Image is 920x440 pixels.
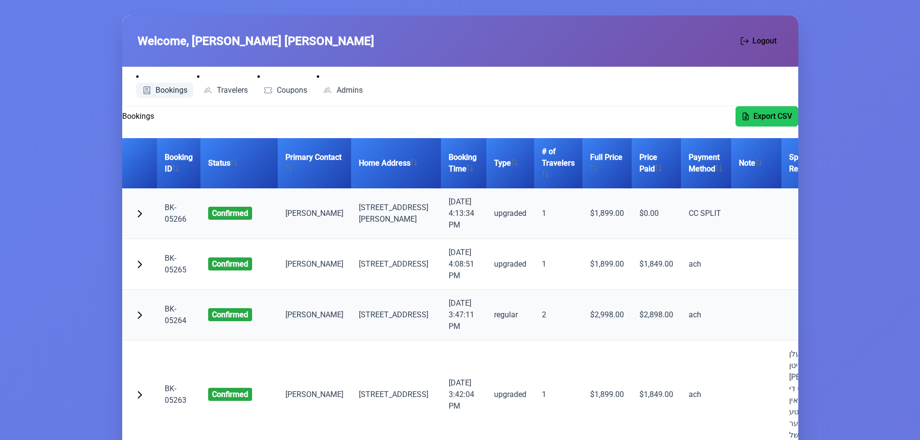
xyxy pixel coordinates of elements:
span: Travelers [217,86,248,94]
span: Bookings [156,86,187,94]
span: Coupons [277,86,307,94]
a: BK-05266 [165,203,186,224]
td: [PERSON_NAME] [278,239,351,290]
td: regular [486,290,534,341]
li: Bookings [136,71,194,98]
td: [PERSON_NAME] [278,290,351,341]
a: Coupons [257,83,313,98]
th: Special Requests [781,138,855,188]
td: $2,898.00 [632,290,681,341]
th: Primary Contact [278,138,351,188]
td: [PERSON_NAME] [278,188,351,239]
span: confirmed [208,308,252,321]
li: Travelers [197,71,254,98]
td: upgraded [486,239,534,290]
a: BK-05263 [165,384,186,405]
li: Coupons [257,71,313,98]
td: $2,998.00 [582,290,632,341]
td: upgraded [486,188,534,239]
td: 1 [534,188,582,239]
th: Payment Method [681,138,731,188]
th: Price Paid [632,138,681,188]
td: $0.00 [632,188,681,239]
td: [DATE] 3:47:11 PM [441,290,486,341]
a: Travelers [197,83,254,98]
td: $1,849.00 [632,239,681,290]
span: Logout [752,35,777,47]
td: [DATE] 4:08:51 PM [441,239,486,290]
span: Welcome, [PERSON_NAME] [PERSON_NAME] [138,32,374,50]
span: confirmed [208,257,252,270]
th: Booking ID [157,138,200,188]
th: Home Address [351,138,441,188]
td: ach [681,239,731,290]
h2: Bookings [122,111,154,122]
th: # of Travelers [534,138,582,188]
th: Booking Time [441,138,486,188]
a: Admins [317,83,368,98]
td: [DATE] 4:13:34 PM [441,188,486,239]
td: CC SPLIT [681,188,731,239]
th: Note [731,138,781,188]
span: confirmed [208,207,252,220]
a: BK-05265 [165,254,186,274]
th: Type [486,138,534,188]
th: Status [200,138,278,188]
td: $1,899.00 [582,188,632,239]
td: [STREET_ADDRESS] [351,290,441,341]
td: [STREET_ADDRESS][PERSON_NAME] [351,188,441,239]
a: BK-05264 [165,304,186,325]
td: 2 [534,290,582,341]
button: Logout [735,31,783,51]
td: [STREET_ADDRESS] [351,239,441,290]
span: confirmed [208,388,252,401]
th: Full Price [582,138,632,188]
button: Export CSV [736,106,798,127]
td: ach [681,290,731,341]
td: 1 [534,239,582,290]
a: Bookings [136,83,194,98]
li: Admins [317,71,368,98]
span: Admins [337,86,363,94]
span: Export CSV [753,111,792,122]
td: $1,899.00 [582,239,632,290]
